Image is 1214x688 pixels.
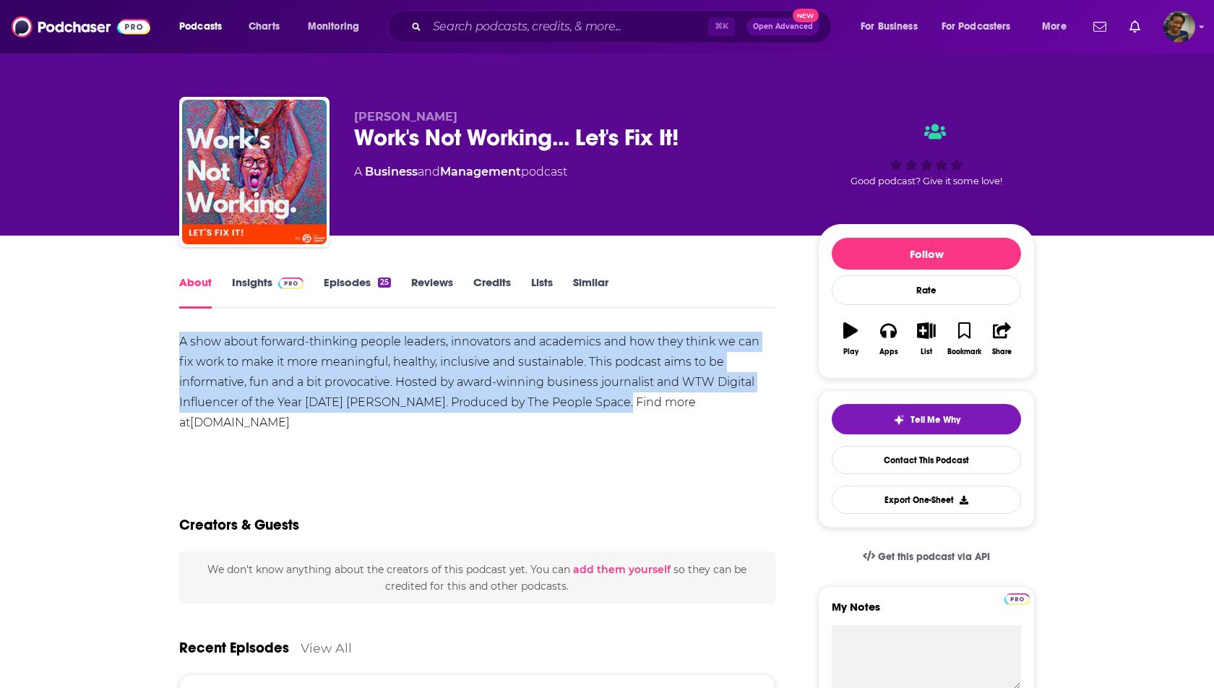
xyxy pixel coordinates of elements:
[12,13,150,40] img: Podchaser - Follow, Share and Rate Podcasts
[401,10,845,43] div: Search podcasts, credits, & more...
[179,516,299,534] h2: Creators & Guests
[921,348,932,356] div: List
[1088,14,1112,39] a: Show notifications dropdown
[879,348,898,356] div: Apps
[861,17,918,37] span: For Business
[1163,11,1195,43] span: Logged in as sabrinajohnson
[947,348,981,356] div: Bookmark
[945,313,983,365] button: Bookmark
[473,275,511,309] a: Credits
[324,275,391,309] a: Episodes25
[440,165,521,179] a: Management
[708,17,735,36] span: ⌘ K
[1004,593,1030,605] img: Podchaser Pro
[832,404,1021,434] button: tell me why sparkleTell Me Why
[746,18,819,35] button: Open AdvancedNew
[932,15,1032,38] button: open menu
[179,275,212,309] a: About
[418,165,440,179] span: and
[878,551,990,563] span: Get this podcast via API
[354,110,457,124] span: [PERSON_NAME]
[378,278,391,288] div: 25
[573,564,671,575] button: add them yourself
[851,15,936,38] button: open menu
[832,486,1021,514] button: Export One-Sheet
[908,313,945,365] button: List
[983,313,1021,365] button: Share
[182,100,327,244] img: Work's Not Working... Let's Fix It!
[301,640,352,655] a: View All
[278,278,303,289] img: Podchaser Pro
[427,15,708,38] input: Search podcasts, credits, & more...
[207,563,746,592] span: We don't know anything about the creators of this podcast yet . You can so they can be credited f...
[910,414,960,426] span: Tell Me Why
[239,15,288,38] a: Charts
[832,238,1021,270] button: Follow
[531,275,553,309] a: Lists
[411,275,453,309] a: Reviews
[573,275,608,309] a: Similar
[893,414,905,426] img: tell me why sparkle
[832,275,1021,305] div: Rate
[753,23,813,30] span: Open Advanced
[832,446,1021,474] a: Contact This Podcast
[869,313,907,365] button: Apps
[190,416,290,429] a: [DOMAIN_NAME]
[179,17,222,37] span: Podcasts
[232,275,303,309] a: InsightsPodchaser Pro
[1032,15,1085,38] button: open menu
[832,313,869,365] button: Play
[942,17,1011,37] span: For Podcasters
[793,9,819,22] span: New
[1124,14,1146,39] a: Show notifications dropdown
[818,110,1035,199] div: Good podcast? Give it some love!
[179,639,289,657] a: Recent Episodes
[354,163,567,181] div: A podcast
[169,15,241,38] button: open menu
[179,332,775,433] div: A show about forward-thinking people leaders, innovators and academics and how they think we can ...
[298,15,378,38] button: open menu
[1042,17,1067,37] span: More
[365,165,418,179] a: Business
[843,348,858,356] div: Play
[308,17,359,37] span: Monitoring
[1163,11,1195,43] button: Show profile menu
[851,539,1002,575] a: Get this podcast via API
[832,600,1021,625] label: My Notes
[1004,591,1030,605] a: Pro website
[249,17,280,37] span: Charts
[1163,11,1195,43] img: User Profile
[851,176,1002,186] span: Good podcast? Give it some love!
[992,348,1012,356] div: Share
